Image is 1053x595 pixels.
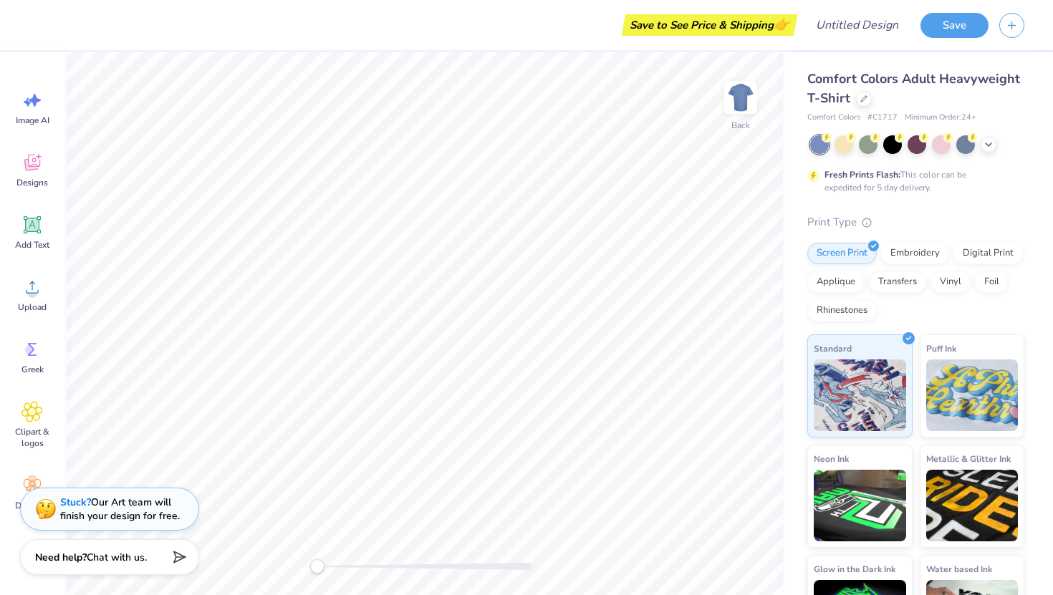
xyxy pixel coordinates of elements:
[931,271,971,293] div: Vinyl
[824,169,900,180] strong: Fresh Prints Flash:
[15,239,49,251] span: Add Text
[926,451,1011,466] span: Metallic & Glitter Ink
[15,500,49,511] span: Decorate
[16,177,48,188] span: Designs
[953,243,1023,264] div: Digital Print
[807,112,860,124] span: Comfort Colors
[905,112,976,124] span: Minimum Order: 24 +
[824,168,1001,194] div: This color can be expedited for 5 day delivery.
[807,271,865,293] div: Applique
[804,11,910,39] input: Untitled Design
[310,559,324,574] div: Accessibility label
[814,451,849,466] span: Neon Ink
[867,112,898,124] span: # C1717
[625,14,794,36] div: Save to See Price & Shipping
[814,561,895,576] span: Glow in the Dark Ink
[975,271,1009,293] div: Foil
[926,561,992,576] span: Water based Ink
[35,551,87,564] strong: Need help?
[87,551,147,564] span: Chat with us.
[881,243,949,264] div: Embroidery
[807,300,877,321] div: Rhinestones
[774,16,789,33] span: 👉
[814,470,906,541] img: Neon Ink
[18,301,47,313] span: Upload
[807,214,1024,231] div: Print Type
[9,426,56,449] span: Clipart & logos
[21,364,44,375] span: Greek
[814,359,906,431] img: Standard
[920,13,989,38] button: Save
[926,341,956,356] span: Puff Ink
[807,243,877,264] div: Screen Print
[869,271,926,293] div: Transfers
[814,341,852,356] span: Standard
[60,495,180,523] div: Our Art team will finish your design for free.
[807,70,1020,107] span: Comfort Colors Adult Heavyweight T-Shirt
[60,495,91,509] strong: Stuck?
[926,359,1019,431] img: Puff Ink
[16,115,49,126] span: Image AI
[726,83,755,112] img: Back
[731,119,750,132] div: Back
[926,470,1019,541] img: Metallic & Glitter Ink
